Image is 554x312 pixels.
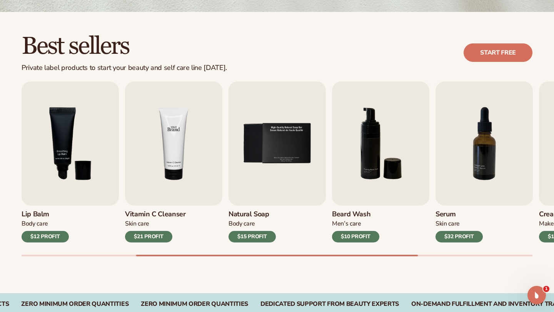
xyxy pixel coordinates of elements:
h3: Vitamin C Cleanser [125,210,186,219]
h3: Lip Balm [22,210,69,219]
div: $32 PROFIT [436,231,483,242]
iframe: Intercom live chat [527,286,546,304]
a: 3 / 9 [22,81,119,242]
a: 7 / 9 [436,81,533,242]
div: $10 PROFIT [332,231,379,242]
div: Body Care [229,220,276,228]
div: Skin Care [436,220,483,228]
div: Dedicated Support From Beauty Experts [260,300,399,308]
div: Skin Care [125,220,186,228]
a: Start free [464,43,532,62]
h2: Best sellers [22,33,227,59]
div: Zero Minimum Order QuantitieS [141,300,248,308]
h3: Serum [436,210,483,219]
div: Private label products to start your beauty and self care line [DATE]. [22,64,227,72]
h3: Beard Wash [332,210,379,219]
h3: Natural Soap [229,210,276,219]
a: 5 / 9 [229,81,326,242]
a: 6 / 9 [332,81,429,242]
img: Shopify Image 8 [125,81,222,206]
div: Body Care [22,220,69,228]
div: $12 PROFIT [22,231,69,242]
div: Men’s Care [332,220,379,228]
div: Zero Minimum Order QuantitieS [21,300,128,308]
div: $15 PROFIT [229,231,276,242]
div: $21 PROFIT [125,231,172,242]
span: 1 [543,286,549,292]
a: 4 / 9 [125,81,222,242]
